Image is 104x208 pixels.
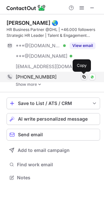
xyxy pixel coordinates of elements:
[38,82,42,87] img: -
[16,82,100,87] a: Show more
[16,74,57,80] span: [PHONE_NUMBER]
[90,75,94,79] img: Whatsapp
[7,27,100,38] div: HR Business Partner @DHL | +46.000 followers Strategic HR Leader | Talent & Engagement Specialist...
[7,129,100,141] button: Send email
[18,101,89,106] div: Save to List / ATS / CRM
[17,175,97,181] span: Notes
[16,64,84,69] span: [EMAIL_ADDRESS][DOMAIN_NAME]
[18,132,43,137] span: Send email
[18,116,88,122] span: AI write personalized message
[18,148,70,153] span: Add to email campaign
[7,173,100,182] button: Notes
[17,162,97,168] span: Find work email
[7,4,46,12] img: ContactOut v5.3.10
[7,144,100,156] button: Add to email campaign
[16,53,67,59] span: ***@[DOMAIN_NAME]
[16,43,61,49] span: ***@[DOMAIN_NAME]
[7,160,100,169] button: Find work email
[70,42,95,49] button: Reveal Button
[7,97,100,109] button: save-profile-one-click
[7,20,58,26] div: [PERSON_NAME] 🌏
[7,113,100,125] button: AI write personalized message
